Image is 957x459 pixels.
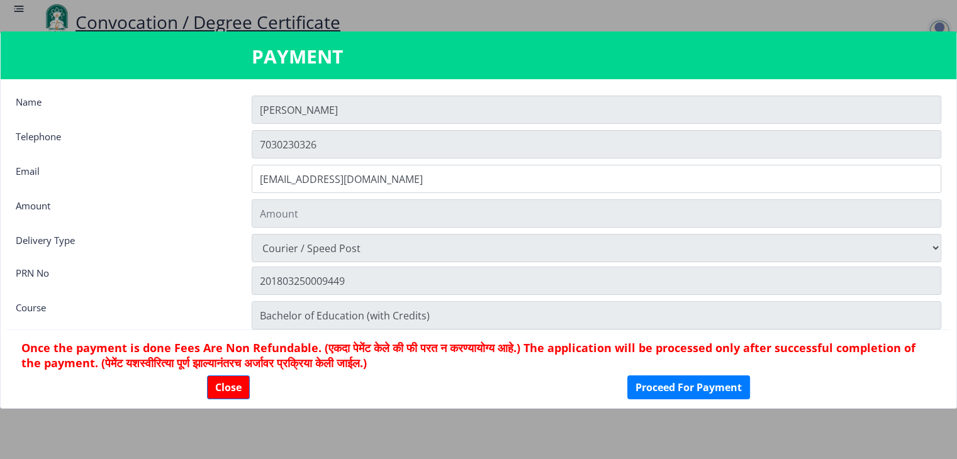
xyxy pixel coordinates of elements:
input: Name [252,96,941,124]
div: Name [6,96,242,121]
input: Zipcode [252,301,941,329]
h3: PAYMENT [252,44,705,69]
div: PRN No [6,267,242,292]
div: Delivery Type [6,234,242,259]
div: Course [6,301,242,326]
input: Email [252,165,941,193]
div: Amount [6,199,242,224]
div: Email [6,165,242,190]
h6: Once the payment is done Fees Are Non Refundable. (एकदा पेमेंट केले की फी परत न करण्यायोग्य आहे.)... [21,340,936,370]
div: Telephone [6,130,242,155]
button: Proceed For Payment [627,375,750,399]
input: Amount [252,199,941,228]
button: Close [207,375,250,399]
input: Zipcode [252,267,941,295]
input: Telephone [252,130,941,158]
